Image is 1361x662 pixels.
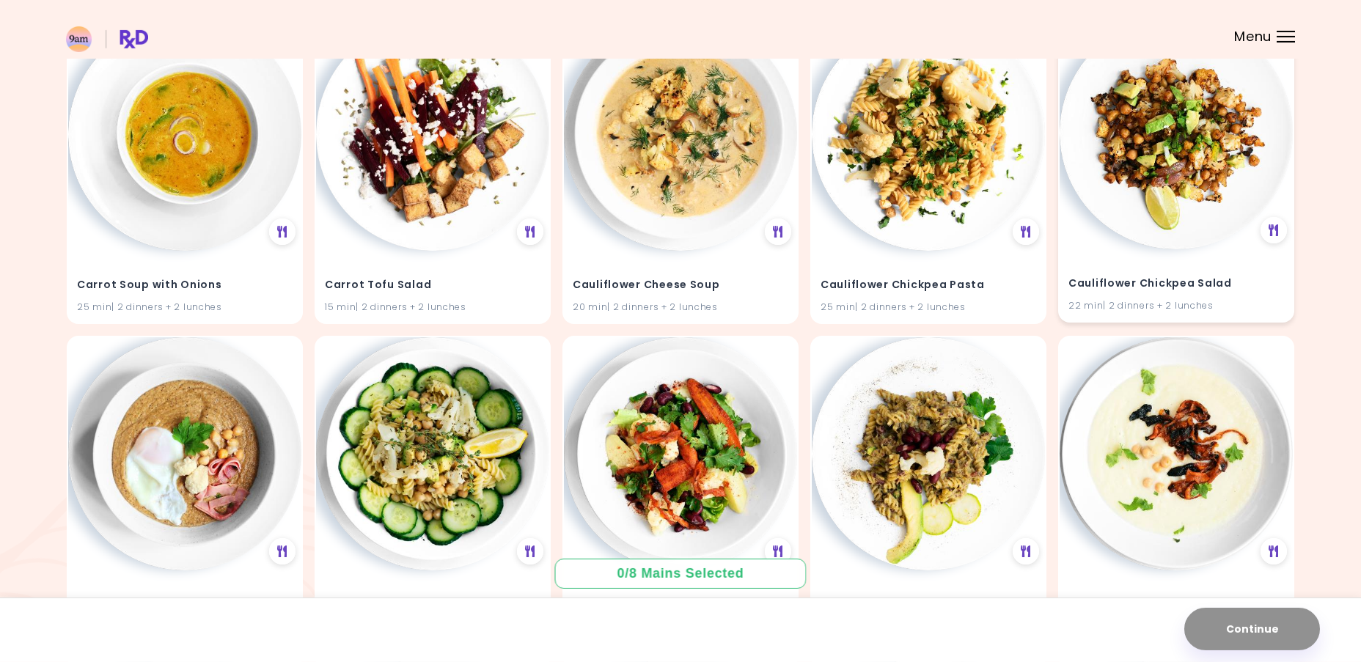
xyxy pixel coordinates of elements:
[269,218,296,245] div: See Meal Plan
[517,538,543,564] div: See Meal Plan
[821,273,1036,297] h4: Cauliflower Chickpea Pasta
[325,593,540,617] h4: Cauliflower Pasta Salad
[606,564,755,583] div: 0 / 8 Mains Selected
[66,26,148,52] img: RxDiet
[1068,272,1284,295] h4: Cauliflower Chickpea Salad
[1234,30,1272,43] span: Menu
[325,300,540,314] div: 15 min | 2 dinners + 2 lunches
[1261,538,1287,564] div: See Meal Plan
[517,218,543,245] div: See Meal Plan
[765,538,791,564] div: See Meal Plan
[1068,298,1284,312] div: 22 min | 2 dinners + 2 lunches
[1013,218,1039,245] div: See Meal Plan
[765,218,791,245] div: See Meal Plan
[821,300,1036,314] div: 25 min | 2 dinners + 2 lunches
[573,593,788,617] h4: Cauliflower Salad & Carrot Bacon
[1068,593,1284,617] h4: Cauliflower Soup & Carrot Bacon
[269,538,296,564] div: See Meal Plan
[325,273,540,297] h4: Carrot Tofu Salad
[77,300,293,314] div: 25 min | 2 dinners + 2 lunches
[821,593,1036,617] h4: Cauliflower Sauce Pasta
[573,273,788,297] h4: Cauliflower Cheese Soup
[77,593,293,617] h4: Cauliflower Ham Soup
[1261,217,1287,243] div: See Meal Plan
[573,300,788,314] div: 20 min | 2 dinners + 2 lunches
[77,273,293,297] h4: Carrot Soup with Onions
[1013,538,1039,564] div: See Meal Plan
[1184,608,1320,650] button: Continue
